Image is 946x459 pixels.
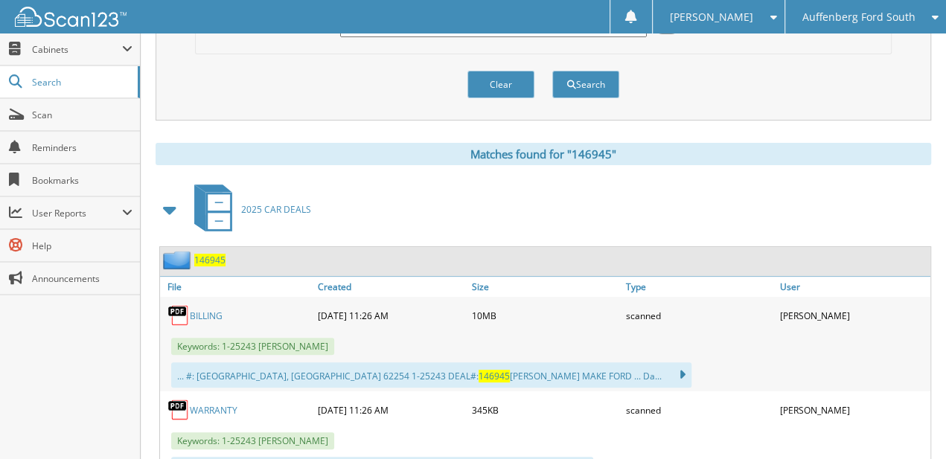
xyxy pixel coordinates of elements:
span: Auffenberg Ford South [802,13,915,22]
a: Type [622,277,776,297]
span: Search [32,76,130,89]
span: Cabinets [32,43,122,56]
span: Help [32,240,132,252]
span: Announcements [32,272,132,285]
div: ... #: [GEOGRAPHIC_DATA], [GEOGRAPHIC_DATA] 62254 1-25243 DEAL#: [PERSON_NAME] MAKE FORD ... Da... [171,362,691,388]
img: PDF.png [167,399,190,421]
span: [PERSON_NAME] [670,13,753,22]
a: 146945 [194,254,226,266]
span: User Reports [32,207,122,219]
button: Clear [467,71,534,98]
span: 2025 CAR DEALS [241,203,311,216]
a: User [776,277,930,297]
div: Matches found for "146945" [156,143,931,165]
span: Bookmarks [32,174,132,187]
iframe: Chat Widget [872,388,946,459]
a: Created [314,277,468,297]
a: BILLING [190,309,223,322]
img: PDF.png [167,304,190,327]
div: scanned [622,395,776,425]
div: [DATE] 11:26 AM [314,301,468,330]
div: [PERSON_NAME] [776,301,930,330]
button: Search [552,71,619,98]
div: [DATE] 11:26 AM [314,395,468,425]
img: folder2.png [163,251,194,269]
span: Keywords: 1-25243 [PERSON_NAME] [171,338,334,355]
span: Scan [32,109,132,121]
span: Keywords: 1-25243 [PERSON_NAME] [171,432,334,449]
a: WARRANTY [190,404,237,417]
div: 10MB [468,301,622,330]
a: File [160,277,314,297]
div: scanned [622,301,776,330]
span: Reminders [32,141,132,154]
a: Size [468,277,622,297]
div: 345KB [468,395,622,425]
span: 146945 [479,370,510,382]
img: scan123-logo-white.svg [15,7,127,27]
div: [PERSON_NAME] [776,395,930,425]
a: 2025 CAR DEALS [185,180,311,239]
